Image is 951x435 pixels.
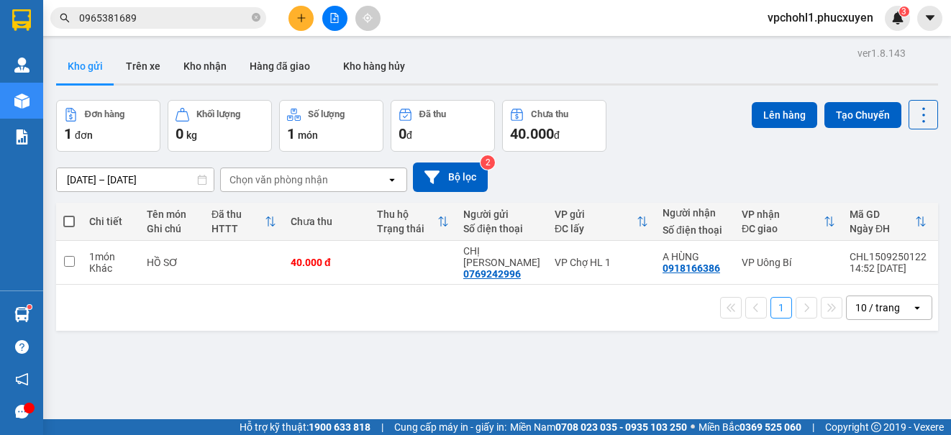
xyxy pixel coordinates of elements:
[850,251,927,262] div: CHL1509250122
[186,129,197,141] span: kg
[15,340,29,354] span: question-circle
[279,100,383,152] button: Số lượng1món
[463,268,521,280] div: 0769242996
[114,49,172,83] button: Trên xe
[463,245,540,268] div: CHỊ HOA
[89,216,132,227] div: Chi tiết
[75,129,93,141] span: đơn
[89,251,132,262] div: 1 món
[27,305,32,309] sup: 1
[147,223,197,234] div: Ghi chú
[296,13,306,23] span: plus
[288,6,314,31] button: plus
[287,125,295,142] span: 1
[691,424,695,430] span: ⚪️
[554,129,560,141] span: đ
[742,209,824,220] div: VP nhận
[547,203,655,241] th: Toggle SortBy
[89,262,132,274] div: Khác
[756,9,885,27] span: vpchohl1.phucxuyen
[204,203,283,241] th: Toggle SortBy
[322,6,347,31] button: file-add
[911,302,923,313] svg: open
[252,13,260,22] span: close-circle
[481,155,495,170] sup: 2
[85,109,124,119] div: Đơn hàng
[891,12,904,24] img: icon-new-feature
[291,216,363,227] div: Chưa thu
[899,6,909,17] sup: 3
[855,301,900,315] div: 10 / trang
[57,168,214,191] input: Select a date range.
[901,6,906,17] span: 3
[298,129,318,141] span: món
[740,421,801,433] strong: 0369 525 060
[370,203,456,241] th: Toggle SortBy
[917,6,942,31] button: caret-down
[60,13,70,23] span: search
[663,207,727,219] div: Người nhận
[240,419,370,435] span: Hỗ trợ kỹ thuật:
[871,422,881,432] span: copyright
[812,419,814,435] span: |
[147,257,197,268] div: HỒ SƠ
[406,129,412,141] span: đ
[850,262,927,274] div: 14:52 [DATE]
[663,262,720,274] div: 0918166386
[308,109,345,119] div: Số lượng
[924,12,937,24] span: caret-down
[391,100,495,152] button: Đã thu0đ
[502,100,606,152] button: Chưa thu40.000đ
[211,209,265,220] div: Đã thu
[168,100,272,152] button: Khối lượng0kg
[770,297,792,319] button: 1
[147,209,197,220] div: Tên món
[238,49,322,83] button: Hàng đã giao
[56,49,114,83] button: Kho gửi
[663,251,727,262] div: A HÙNG
[699,419,801,435] span: Miền Bắc
[734,203,842,241] th: Toggle SortBy
[12,9,31,31] img: logo-vxr
[555,223,637,234] div: ĐC lấy
[531,109,568,119] div: Chưa thu
[196,109,240,119] div: Khối lượng
[363,13,373,23] span: aim
[463,209,540,220] div: Người gửi
[663,224,727,236] div: Số điện thoại
[15,405,29,418] span: message
[56,100,160,152] button: Đơn hàng1đơn
[14,58,29,73] img: warehouse-icon
[79,10,249,26] input: Tìm tên, số ĐT hoặc mã đơn
[824,102,901,128] button: Tạo Chuyến
[64,125,72,142] span: 1
[742,223,824,234] div: ĐC giao
[291,257,363,268] div: 40.000 đ
[329,13,340,23] span: file-add
[15,372,29,386] span: notification
[842,203,934,241] th: Toggle SortBy
[510,419,687,435] span: Miền Nam
[399,125,406,142] span: 0
[419,109,446,119] div: Đã thu
[355,6,381,31] button: aim
[377,209,437,220] div: Thu hộ
[555,209,637,220] div: VP gửi
[381,419,383,435] span: |
[229,173,328,187] div: Chọn văn phòng nhận
[172,49,238,83] button: Kho nhận
[211,223,265,234] div: HTTT
[752,102,817,128] button: Lên hàng
[850,209,915,220] div: Mã GD
[463,223,540,234] div: Số điện thoại
[377,223,437,234] div: Trạng thái
[413,162,488,192] button: Bộ lọc
[14,93,29,109] img: warehouse-icon
[309,421,370,433] strong: 1900 633 818
[14,307,29,322] img: warehouse-icon
[555,421,687,433] strong: 0708 023 035 - 0935 103 250
[555,257,648,268] div: VP Chợ HL 1
[176,125,183,142] span: 0
[386,174,398,186] svg: open
[252,12,260,25] span: close-circle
